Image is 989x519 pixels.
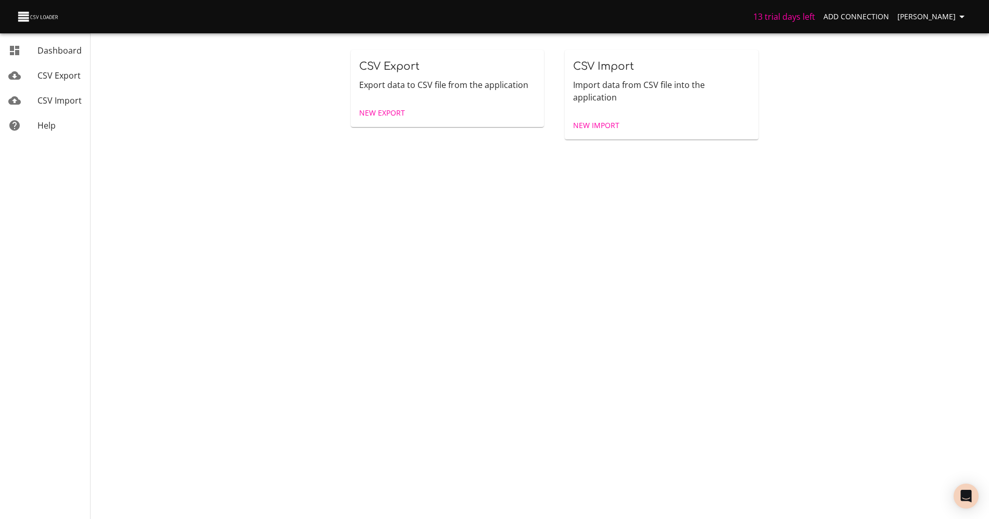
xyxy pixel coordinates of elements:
[359,107,405,120] span: New Export
[954,484,979,509] div: Open Intercom Messenger
[893,7,972,27] button: [PERSON_NAME]
[573,60,634,72] span: CSV Import
[819,7,893,27] a: Add Connection
[355,104,409,123] a: New Export
[569,116,624,135] a: New Import
[37,70,81,81] span: CSV Export
[37,45,82,56] span: Dashboard
[359,79,536,91] p: Export data to CSV file from the application
[573,79,750,104] p: Import data from CSV file into the application
[17,9,60,24] img: CSV Loader
[753,9,815,24] h6: 13 trial days left
[359,60,420,72] span: CSV Export
[823,10,889,23] span: Add Connection
[37,120,56,131] span: Help
[897,10,968,23] span: [PERSON_NAME]
[573,119,619,132] span: New Import
[37,95,82,106] span: CSV Import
